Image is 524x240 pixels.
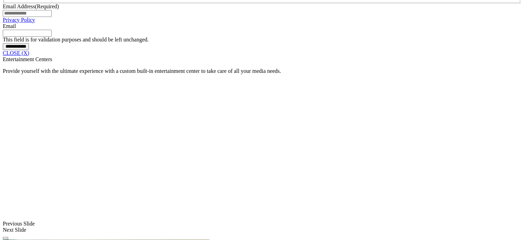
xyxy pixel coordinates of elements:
[3,50,29,56] a: CLOSE (X)
[3,37,521,43] div: This field is for validation purposes and should be left unchanged.
[3,227,521,233] div: Next Slide
[35,3,59,9] span: (Required)
[3,17,35,23] a: Privacy Policy
[3,23,16,29] label: Email
[3,3,59,9] label: Email Address
[3,221,521,227] div: Previous Slide
[3,56,52,62] span: Entertainment Centers
[3,237,8,239] button: Click here to pause slide show
[3,68,521,74] p: Provide yourself with the ultimate experience with a custom built-in entertainment center to take...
